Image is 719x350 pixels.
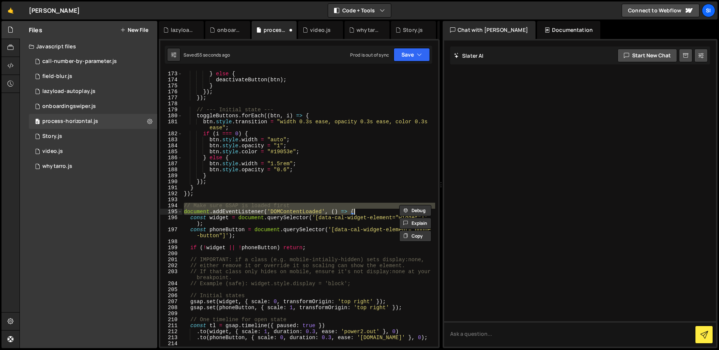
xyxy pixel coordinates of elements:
[29,54,157,69] div: 12473/34694.js
[443,21,536,39] div: Chat with [PERSON_NAME]
[160,263,182,269] div: 202
[160,101,182,107] div: 178
[160,131,182,137] div: 182
[29,159,157,174] div: 12473/36600.js
[1,1,20,19] a: 🤙
[197,52,230,58] div: 55 seconds ago
[618,49,677,62] button: Start new chat
[160,173,182,179] div: 189
[357,26,380,34] div: whytarro.js
[29,84,157,99] div: 12473/30236.js
[622,4,700,17] a: Connect to Webflow
[160,269,182,281] div: 203
[160,311,182,317] div: 209
[29,114,157,129] div: 12473/47229.js
[42,118,98,125] div: process-horizontal.js
[42,133,62,140] div: Story.js
[160,293,182,299] div: 206
[42,58,117,65] div: call-number-by-parameter.js
[29,129,157,144] div: 12473/31387.js
[399,205,431,216] button: Debug
[394,48,430,61] button: Save
[217,26,241,34] div: onboardingswiper.js
[35,119,40,125] span: 0
[160,257,182,263] div: 201
[160,107,182,113] div: 179
[160,77,182,83] div: 174
[160,161,182,167] div: 187
[160,71,182,77] div: 173
[160,143,182,149] div: 184
[160,179,182,185] div: 190
[160,317,182,323] div: 210
[160,113,182,119] div: 180
[328,4,391,17] button: Code + Tools
[160,227,182,239] div: 197
[42,88,95,95] div: lazyload-autoplay.js
[160,185,182,191] div: 191
[42,148,63,155] div: video.js
[160,299,182,305] div: 207
[160,89,182,95] div: 176
[264,26,288,34] div: process-horizontal.js
[160,137,182,143] div: 183
[160,239,182,245] div: 198
[310,26,331,34] div: video.js
[399,230,431,242] button: Copy
[160,305,182,311] div: 208
[160,83,182,89] div: 175
[160,341,182,347] div: 214
[160,323,182,329] div: 211
[160,335,182,341] div: 213
[29,99,157,114] div: 12473/42006.js
[399,218,431,229] button: Explain
[160,329,182,335] div: 212
[160,215,182,227] div: 196
[29,69,157,84] div: 12473/40657.js
[183,52,230,58] div: Saved
[29,26,42,34] h2: Files
[160,251,182,257] div: 200
[42,103,96,110] div: onboardingswiper.js
[120,27,148,33] button: New File
[29,6,80,15] div: [PERSON_NAME]
[160,149,182,155] div: 185
[160,287,182,293] div: 205
[702,4,715,17] a: SI
[403,26,423,34] div: Story.js
[171,26,195,34] div: lazyload-autoplay.js
[160,191,182,197] div: 192
[160,155,182,161] div: 186
[160,167,182,173] div: 188
[160,119,182,131] div: 181
[42,73,72,80] div: field-blur.js
[20,39,157,54] div: Javascript files
[42,163,72,170] div: whytarro.js
[29,144,157,159] div: 12473/45249.js
[160,209,182,215] div: 195
[160,281,182,287] div: 204
[350,52,389,58] div: Prod is out of sync
[160,95,182,101] div: 177
[537,21,600,39] div: Documentation
[160,203,182,209] div: 194
[160,245,182,251] div: 199
[454,52,484,59] h2: Slater AI
[160,197,182,203] div: 193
